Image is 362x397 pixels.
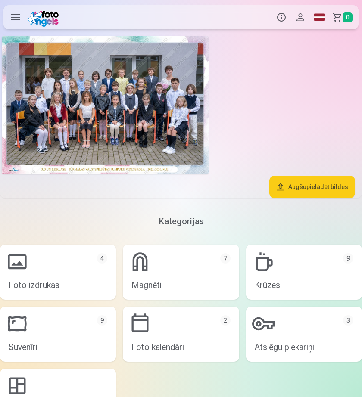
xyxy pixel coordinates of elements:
[343,12,353,22] span: 0
[310,5,329,29] a: Global
[269,176,355,198] button: Augšupielādēt bildes
[329,5,359,29] a: Grozs0
[220,253,231,264] div: 7
[220,315,231,326] div: 2
[28,8,62,27] img: /fa3
[343,315,353,326] div: 3
[123,307,239,362] a: Foto kalendāri2
[343,253,353,264] div: 9
[246,307,362,362] a: Atslēgu piekariņi3
[291,5,310,29] button: Profils
[97,253,107,264] div: 4
[272,5,291,29] button: Info
[97,315,107,326] div: 9
[246,245,362,300] a: Krūzes9
[123,245,239,300] a: Magnēti7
